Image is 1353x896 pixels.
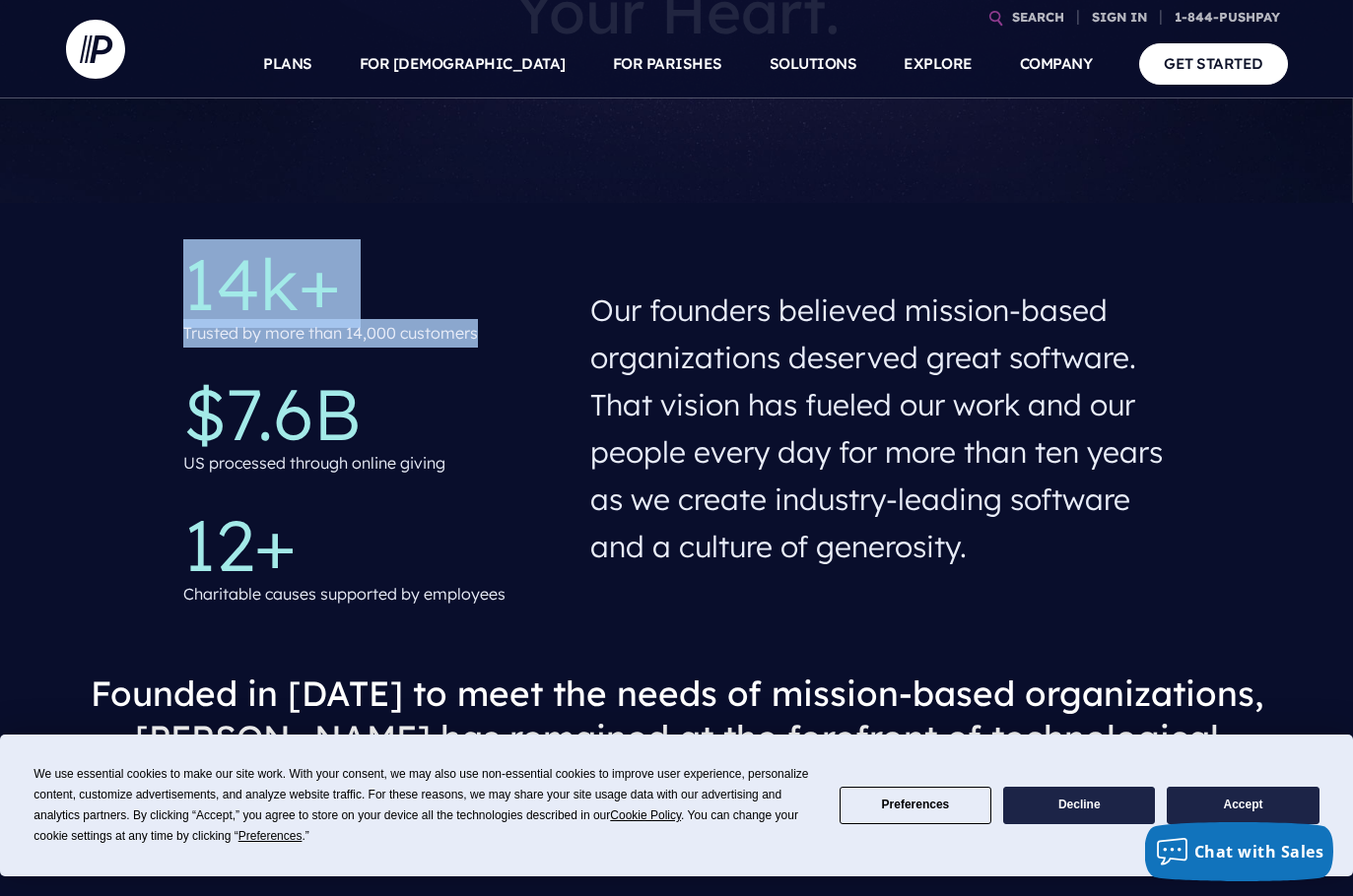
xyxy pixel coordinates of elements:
[590,279,1170,578] h4: Our founders believed mission-based organizations deserved great software. That vision has fueled...
[183,580,506,608] p: Charitable causes supported by employees
[1139,43,1288,84] a: GET STARTED
[610,808,681,822] span: Cookie Policy
[1003,787,1155,825] button: Decline
[238,829,303,843] span: Preferences
[82,656,1272,822] h3: Founded in [DATE] to meet the needs of mission-based organizations, [PERSON_NAME] has remained at...
[1167,787,1319,825] button: Accept
[904,30,973,98] a: EXPLORE
[183,248,559,319] p: 14k+
[360,30,566,98] a: FOR [DEMOGRAPHIC_DATA]
[263,30,312,98] a: PLANS
[1194,841,1324,863] span: Chat with Sales
[34,764,815,847] div: We use essential cookies to make our site work. With your consent, we may also use non-essential ...
[613,30,722,98] a: FOR PARISHES
[183,509,559,580] p: 12+
[183,449,445,478] p: US processed through online giving
[183,319,478,348] p: Trusted by more than 14,000 customers
[840,787,991,825] button: Preferences
[770,30,857,98] a: SOLUTIONS
[183,378,559,449] p: $7.6B
[1145,822,1334,881] button: Chat with Sales
[1020,30,1093,98] a: COMPANY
